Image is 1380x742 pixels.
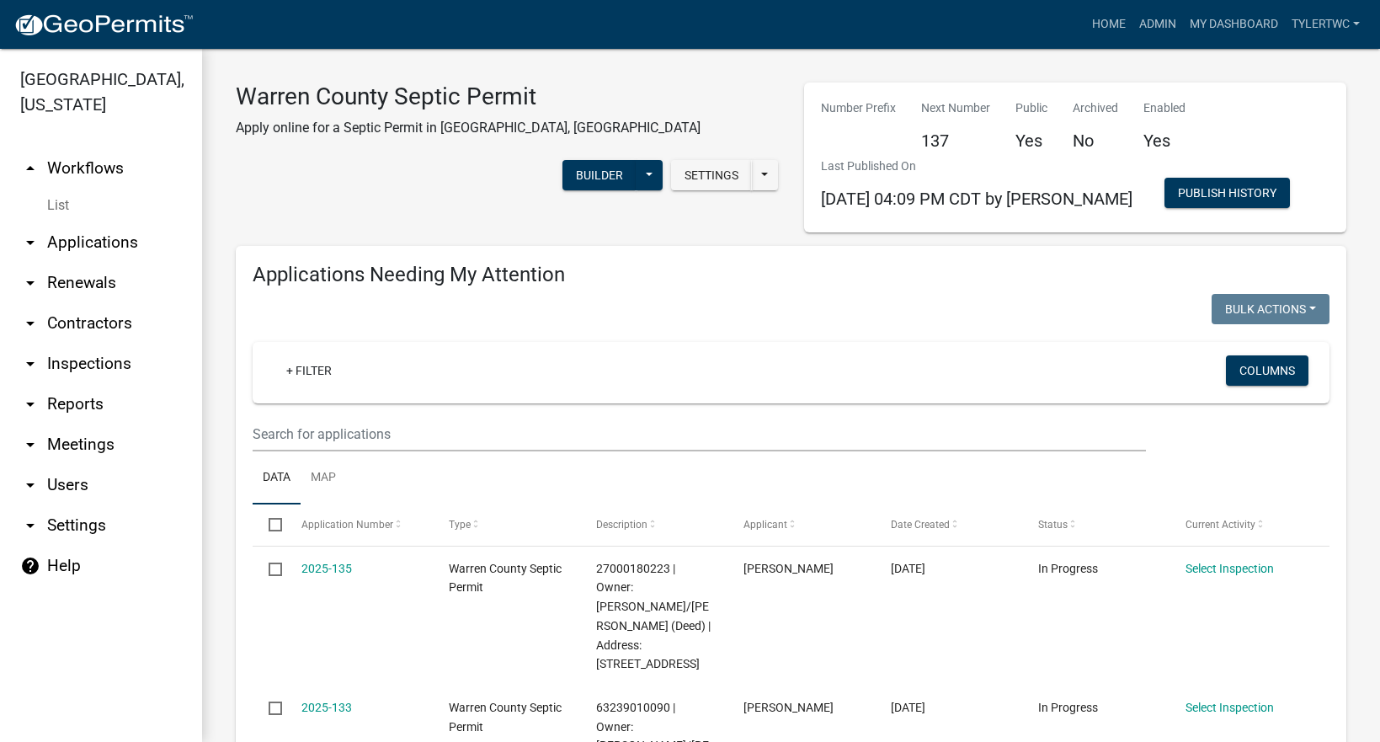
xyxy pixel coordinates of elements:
[1212,294,1329,324] button: Bulk Actions
[301,562,352,575] a: 2025-135
[20,354,40,374] i: arrow_drop_down
[1015,131,1047,151] h5: Yes
[1285,8,1367,40] a: TylerTWC
[727,504,875,545] datatable-header-cell: Applicant
[891,519,950,531] span: Date Created
[20,475,40,495] i: arrow_drop_down
[743,701,834,714] span: Rick Rogers
[743,519,787,531] span: Applicant
[20,556,40,576] i: help
[1015,99,1047,117] p: Public
[1038,562,1098,575] span: In Progress
[562,160,637,190] button: Builder
[921,131,990,151] h5: 137
[20,435,40,455] i: arrow_drop_down
[1085,8,1132,40] a: Home
[743,562,834,575] span: Rick Rogers
[1132,8,1183,40] a: Admin
[1186,562,1274,575] a: Select Inspection
[821,157,1132,175] p: Last Published On
[253,451,301,505] a: Data
[921,99,990,117] p: Next Number
[1226,355,1308,386] button: Columns
[1170,504,1317,545] datatable-header-cell: Current Activity
[253,504,285,545] datatable-header-cell: Select
[580,504,727,545] datatable-header-cell: Description
[1164,188,1290,201] wm-modal-confirm: Workflow Publish History
[20,232,40,253] i: arrow_drop_down
[253,263,1329,287] h4: Applications Needing My Attention
[449,562,562,595] span: Warren County Septic Permit
[1038,701,1098,714] span: In Progress
[1183,8,1285,40] a: My Dashboard
[596,519,647,531] span: Description
[20,273,40,293] i: arrow_drop_down
[1143,131,1186,151] h5: Yes
[891,562,925,575] span: 09/23/2025
[875,504,1022,545] datatable-header-cell: Date Created
[20,394,40,414] i: arrow_drop_down
[236,118,701,138] p: Apply online for a Septic Permit in [GEOGRAPHIC_DATA], [GEOGRAPHIC_DATA]
[1022,504,1170,545] datatable-header-cell: Status
[1164,178,1290,208] button: Publish History
[301,451,346,505] a: Map
[671,160,752,190] button: Settings
[449,519,471,531] span: Type
[20,158,40,179] i: arrow_drop_up
[20,313,40,334] i: arrow_drop_down
[20,515,40,536] i: arrow_drop_down
[1186,701,1274,714] a: Select Inspection
[1073,131,1118,151] h5: No
[821,99,896,117] p: Number Prefix
[432,504,579,545] datatable-header-cell: Type
[253,417,1146,451] input: Search for applications
[821,189,1132,209] span: [DATE] 04:09 PM CDT by [PERSON_NAME]
[449,701,562,734] span: Warren County Septic Permit
[1186,519,1255,531] span: Current Activity
[301,519,393,531] span: Application Number
[1038,519,1068,531] span: Status
[596,562,711,671] span: 27000180223 | Owner: CROUCH, JOSHUA/REBECCA (Deed) | Address: 21022 20TH AVE
[1143,99,1186,117] p: Enabled
[273,355,345,386] a: + Filter
[285,504,432,545] datatable-header-cell: Application Number
[236,83,701,111] h3: Warren County Septic Permit
[891,701,925,714] span: 09/22/2025
[301,701,352,714] a: 2025-133
[1073,99,1118,117] p: Archived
